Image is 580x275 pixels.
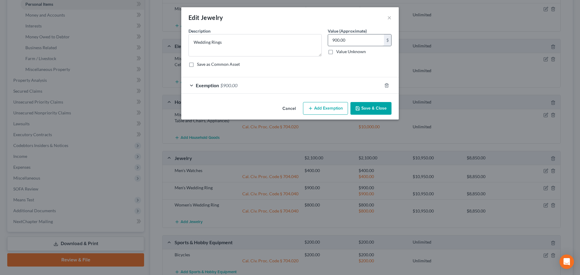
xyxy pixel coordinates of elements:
[278,103,301,115] button: Cancel
[188,28,211,34] span: Description
[328,28,367,34] label: Value (Approximate)
[350,102,391,115] button: Save & Close
[336,49,366,55] label: Value Unknown
[384,34,391,46] div: $
[559,254,574,269] div: Open Intercom Messenger
[188,13,223,22] div: Edit Jewelry
[197,61,240,67] label: Save as Common Asset
[196,82,219,88] span: Exemption
[328,34,384,46] input: 0.00
[303,102,348,115] button: Add Exemption
[387,14,391,21] button: ×
[220,82,237,88] span: $900.00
